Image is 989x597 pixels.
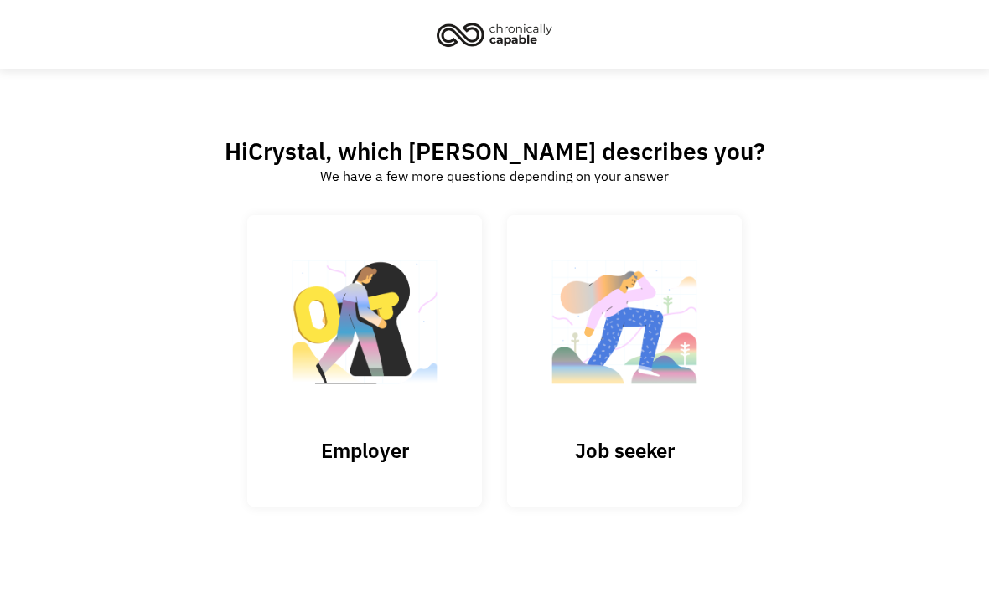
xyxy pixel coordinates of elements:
[225,136,765,166] h2: Hi , which [PERSON_NAME] describes you?
[320,166,669,186] div: We have a few more questions depending on your answer
[507,215,742,506] a: Job seeker
[432,16,557,53] img: Chronically Capable logo
[541,438,708,463] h3: Job seeker
[248,136,325,167] span: Crystal
[247,215,482,507] input: Submit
